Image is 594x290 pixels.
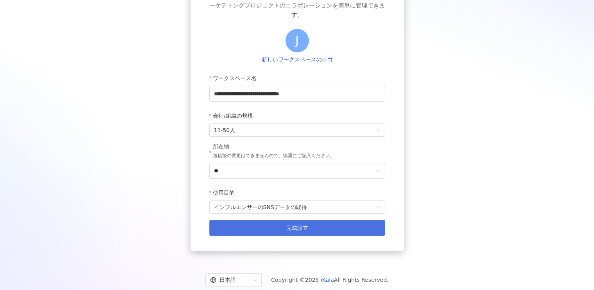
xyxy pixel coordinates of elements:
[259,55,335,64] button: 新しいワークスペースのロゴ
[286,225,308,231] span: 完成設立
[209,108,259,124] label: 会社/組織の規模
[213,152,335,160] p: 送信後の変更はできませんので、慎重にご記入ください。
[209,185,241,200] label: 使用目的
[295,31,299,50] span: J
[209,70,262,86] label: ワークスペース名
[376,168,380,173] span: down
[209,86,385,102] input: ワークスペース名
[271,275,389,285] span: Copyright © 2025 All Rights Reserved.
[210,274,250,286] div: 日本語
[209,220,385,236] button: 完成設立
[321,277,334,283] a: iKala
[214,124,380,136] span: 11-50人
[213,143,335,151] div: 所在地
[214,201,380,213] span: インフルエンサーのSNSデータの取得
